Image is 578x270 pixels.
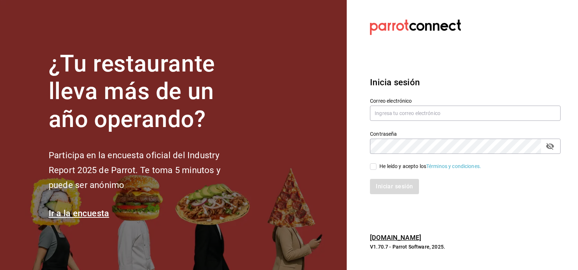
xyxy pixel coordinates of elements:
[544,140,556,152] button: passwordField
[49,148,245,192] h2: Participa en la encuesta oficial del Industry Report 2025 de Parrot. Te toma 5 minutos y puede se...
[49,208,109,218] a: Ir a la encuesta
[370,234,421,241] a: [DOMAIN_NAME]
[379,163,481,170] div: He leído y acepto los
[370,98,561,103] label: Correo electrónico
[370,106,561,121] input: Ingresa tu correo electrónico
[426,163,481,169] a: Términos y condiciones.
[49,50,245,134] h1: ¿Tu restaurante lleva más de un año operando?
[370,243,561,250] p: V1.70.7 - Parrot Software, 2025.
[370,131,561,136] label: Contraseña
[370,76,561,89] h3: Inicia sesión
